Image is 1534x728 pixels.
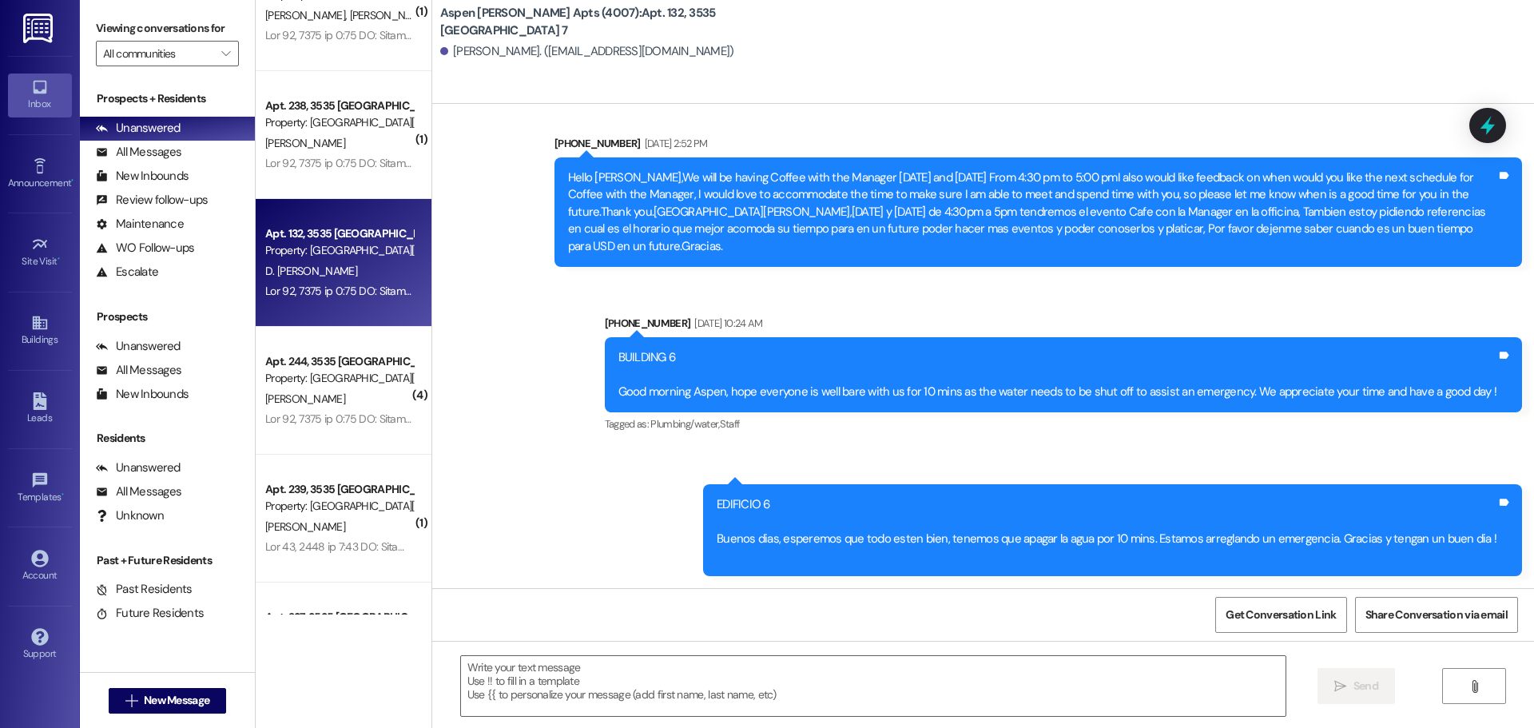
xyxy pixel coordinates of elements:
[8,74,72,117] a: Inbox
[8,309,72,352] a: Buildings
[96,240,194,257] div: WO Follow-ups
[96,216,184,233] div: Maintenance
[96,605,204,622] div: Future Residents
[125,694,137,707] i: 
[8,388,72,431] a: Leads
[8,623,72,666] a: Support
[96,459,181,476] div: Unanswered
[1334,680,1346,693] i: 
[1226,607,1336,623] span: Get Conversation Link
[690,315,762,332] div: [DATE] 10:24 AM
[96,264,158,280] div: Escalate
[96,338,181,355] div: Unanswered
[1353,678,1378,694] span: Send
[96,483,181,500] div: All Messages
[650,417,719,431] span: Plumbing/water ,
[641,135,708,152] div: [DATE] 2:52 PM
[8,467,72,510] a: Templates •
[8,545,72,588] a: Account
[109,688,227,714] button: New Message
[71,175,74,186] span: •
[96,581,193,598] div: Past Residents
[554,135,1522,157] div: [PHONE_NUMBER]
[96,362,181,379] div: All Messages
[96,192,208,209] div: Review follow-ups
[80,552,255,569] div: Past + Future Residents
[96,507,164,524] div: Unknown
[58,253,60,265] span: •
[23,14,56,43] img: ResiDesk Logo
[96,168,189,185] div: New Inbounds
[1355,597,1518,633] button: Share Conversation via email
[96,120,181,137] div: Unanswered
[62,489,64,500] span: •
[144,692,209,709] span: New Message
[605,412,1523,436] div: Tagged as:
[8,231,72,274] a: Site Visit •
[80,90,255,107] div: Prospects + Residents
[720,417,740,431] span: Staff
[568,169,1496,255] div: Hello [PERSON_NAME],We will be having Coffee with the Manager [DATE] and [DATE] From 4:30 pm to 5...
[717,496,1496,565] div: EDIFICIO 6 Buenos dias, esperemos que todo esten bien, tenemos que apagar la agua por 10 mins. Es...
[1317,668,1395,704] button: Send
[440,43,734,60] div: [PERSON_NAME]. ([EMAIL_ADDRESS][DOMAIN_NAME])
[440,5,760,39] b: Aspen [PERSON_NAME] Apts (4007): Apt. 132, 3535 [GEOGRAPHIC_DATA] 7
[605,315,1523,337] div: [PHONE_NUMBER]
[96,16,239,41] label: Viewing conversations for
[80,430,255,447] div: Residents
[1215,597,1346,633] button: Get Conversation Link
[96,144,181,161] div: All Messages
[1365,607,1508,623] span: Share Conversation via email
[618,349,1497,400] div: BUILDING 6 Good morning Aspen, hope everyone is well bare with us for 10 mins as the water needs ...
[80,308,255,325] div: Prospects
[103,41,213,66] input: All communities
[1468,680,1480,693] i: 
[96,386,189,403] div: New Inbounds
[221,47,230,60] i: 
